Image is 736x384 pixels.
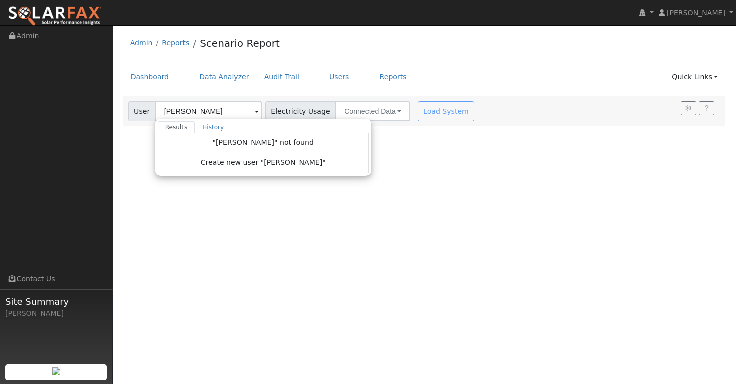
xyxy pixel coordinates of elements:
[681,101,696,115] button: Settings
[201,157,326,169] span: Create new user "[PERSON_NAME]"
[155,101,262,121] input: Select a User
[372,68,414,86] a: Reports
[195,121,231,133] a: History
[158,121,195,133] a: Results
[699,101,714,115] a: Help Link
[5,308,107,319] div: [PERSON_NAME]
[8,6,102,27] img: SolarFax
[128,101,156,121] span: User
[162,39,189,47] a: Reports
[123,68,177,86] a: Dashboard
[5,295,107,308] span: Site Summary
[200,37,280,49] a: Scenario Report
[335,101,410,121] button: Connected Data
[265,101,336,121] span: Electricity Usage
[192,68,257,86] a: Data Analyzer
[213,138,314,146] span: "[PERSON_NAME]" not found
[322,68,357,86] a: Users
[52,367,60,375] img: retrieve
[130,39,153,47] a: Admin
[667,9,725,17] span: [PERSON_NAME]
[257,68,307,86] a: Audit Trail
[664,68,725,86] a: Quick Links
